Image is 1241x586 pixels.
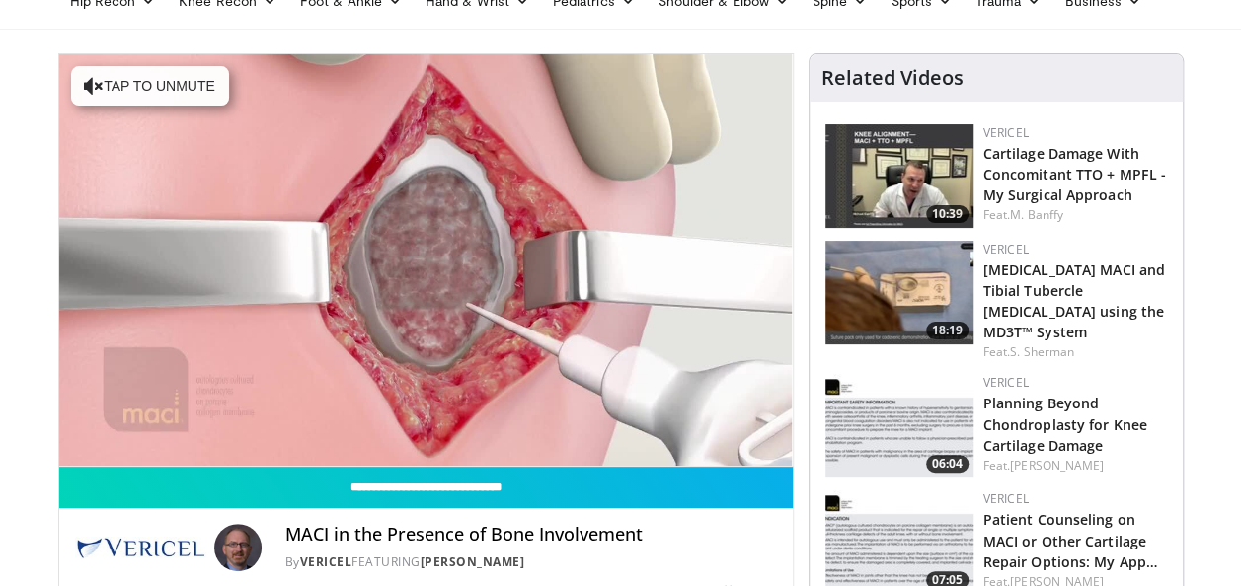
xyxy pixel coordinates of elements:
[214,524,262,571] img: Avatar
[825,241,973,344] a: 18:19
[1010,343,1074,360] a: S. Sherman
[59,54,793,467] video-js: Video Player
[285,553,777,571] div: By FEATURING
[983,343,1167,361] div: Feat.
[983,206,1167,224] div: Feat.
[821,66,964,90] h4: Related Videos
[983,374,1029,391] a: Vericel
[926,205,969,223] span: 10:39
[983,124,1029,141] a: Vericel
[825,124,973,228] img: d96da926-52c0-46ce-98b4-c3cb875d35f6.150x105_q85_crop-smart_upscale.jpg
[421,553,525,570] a: [PERSON_NAME]
[285,524,777,546] h4: MACI in the Presence of Bone Involvement
[983,457,1167,475] div: Feat.
[75,524,206,571] img: Vericel
[825,124,973,228] a: 10:39
[825,374,973,477] img: 13b3067e-61e2-4402-9d66-4c2db0896a7e.150x105_q85_crop-smart_upscale.jpg
[983,394,1147,454] a: Planning Beyond Chondroplasty for Knee Cartilage Damage
[1010,457,1104,474] a: [PERSON_NAME]
[983,144,1166,204] a: Cartilage Damage With Concomitant TTO + MPFL - My Surgical Approach
[983,490,1029,507] a: Vericel
[825,374,973,477] a: 06:04
[926,322,969,339] span: 18:19
[71,66,229,106] button: Tap to unmute
[983,510,1158,570] a: Patient Counseling on MACI or Other Cartilage Repair Options: My App…
[926,455,969,473] span: 06:04
[825,241,973,344] img: dbc79f19-cf3c-4464-9719-2f0e9256fd82.150x105_q85_crop-smart_upscale.jpg
[300,553,352,570] a: Vericel
[1010,206,1063,223] a: M. Banffy
[983,241,1029,257] a: Vericel
[983,260,1165,341] a: [MEDICAL_DATA] MACI and Tibial Tubercle [MEDICAL_DATA] using the MD3T™ System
